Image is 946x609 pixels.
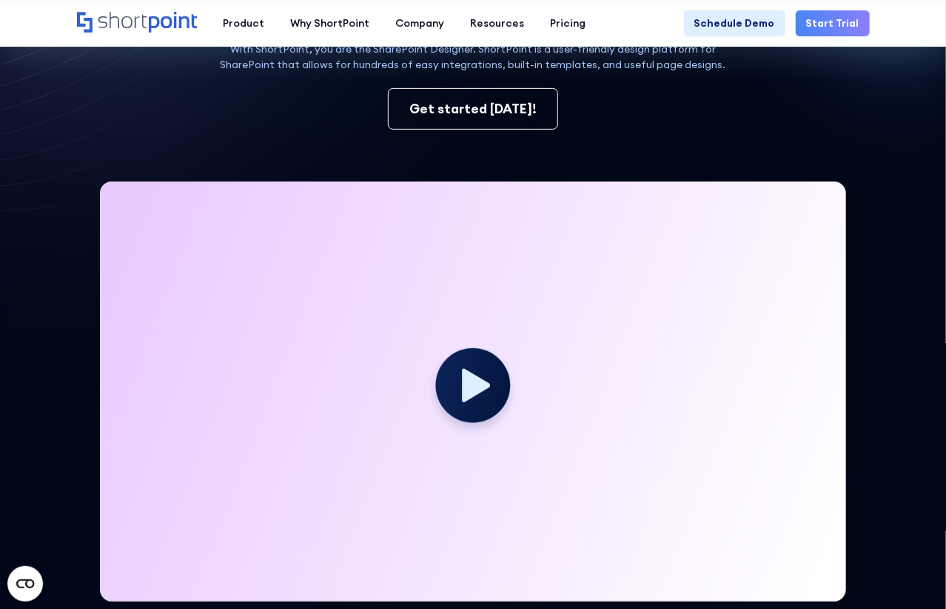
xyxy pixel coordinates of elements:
[684,10,785,36] a: Schedule Demo
[457,10,537,36] a: Resources
[290,16,369,31] div: Why ShortPoint
[470,16,524,31] div: Resources
[210,10,278,36] a: Product
[796,10,870,36] a: Start Trial
[537,10,599,36] a: Pricing
[211,41,736,73] p: With ShortPoint, you are the SharePoint Designer. ShortPoint is a user-friendly design platform f...
[7,566,43,602] button: Open CMP widget
[395,16,444,31] div: Company
[77,12,198,34] a: Home
[278,10,383,36] a: Why ShortPoint
[409,99,537,119] div: Get started [DATE]!
[550,16,586,31] div: Pricing
[388,88,558,130] a: Get started [DATE]!
[383,10,457,36] a: Company
[223,16,264,31] div: Product
[872,538,946,609] iframe: Chat Widget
